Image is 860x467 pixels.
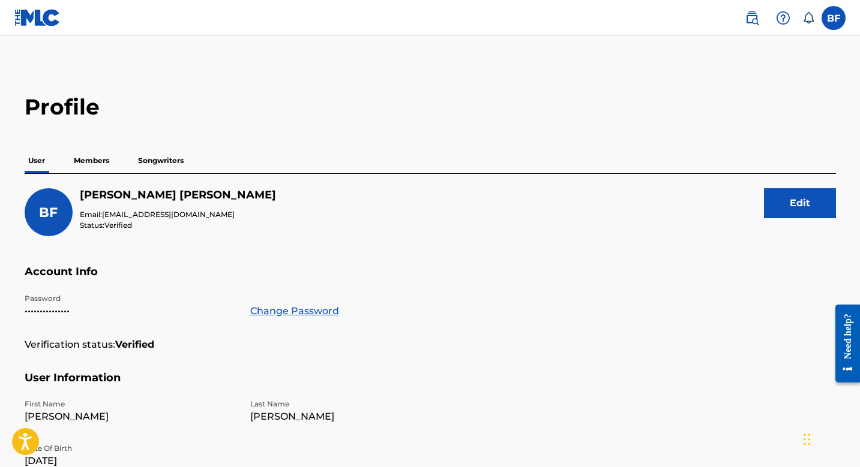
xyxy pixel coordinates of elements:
h5: Account Info [25,265,836,293]
a: Public Search [740,6,764,30]
h5: User Information [25,371,836,399]
iframe: Resource Center [826,294,860,393]
div: Notifications [802,12,814,24]
p: Songwriters [134,148,187,173]
span: [EMAIL_ADDRESS][DOMAIN_NAME] [102,210,235,219]
iframe: Chat Widget [800,409,860,467]
p: ••••••••••••••• [25,304,236,318]
div: User Menu [822,6,846,30]
p: User [25,148,49,173]
p: Password [25,293,236,304]
strong: Verified [115,338,154,352]
a: Change Password [250,304,339,318]
p: Email: [80,209,276,220]
div: Drag [804,421,811,457]
p: [PERSON_NAME] [250,409,462,424]
button: Edit [764,188,836,218]
span: BF [39,204,58,221]
img: search [745,11,759,25]
p: First Name [25,399,236,409]
span: Verified [104,221,132,230]
p: Members [70,148,113,173]
p: Status: [80,220,276,231]
p: Verification status: [25,338,115,352]
p: Last Name [250,399,462,409]
img: MLC Logo [14,9,61,26]
p: [PERSON_NAME] [25,409,236,424]
h5: Brian Franco [80,188,276,202]
p: Date Of Birth [25,443,236,454]
div: Help [771,6,795,30]
h2: Profile [25,94,836,120]
img: help [776,11,790,25]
